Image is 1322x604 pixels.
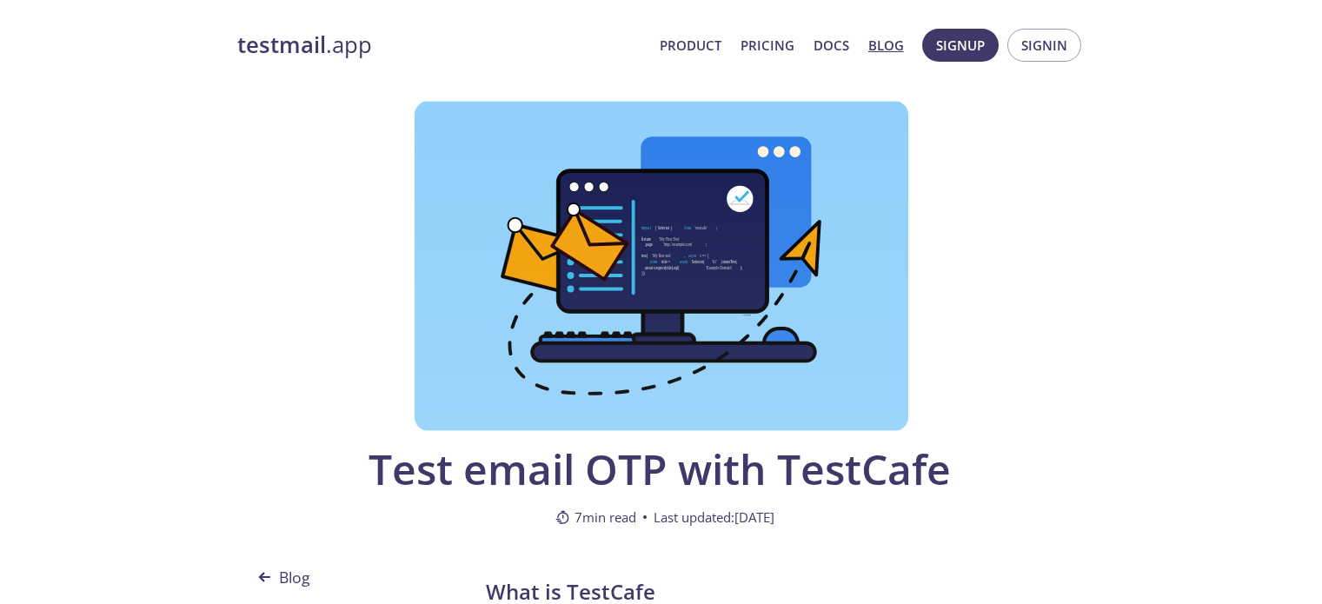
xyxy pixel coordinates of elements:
button: Signup [922,29,999,62]
a: Blog [868,34,904,56]
a: Blog [251,536,431,601]
span: 7 min read [555,507,636,528]
a: testmail.app [237,30,646,60]
strong: testmail [237,30,326,60]
span: Test email OTP with TestCafe [362,445,957,493]
span: Signup [936,34,985,56]
span: Signin [1021,34,1067,56]
a: Pricing [741,34,794,56]
span: Last updated: [DATE] [654,507,774,528]
button: Signin [1007,29,1081,62]
span: Blog [251,561,321,594]
a: Product [660,34,721,56]
a: Docs [814,34,849,56]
